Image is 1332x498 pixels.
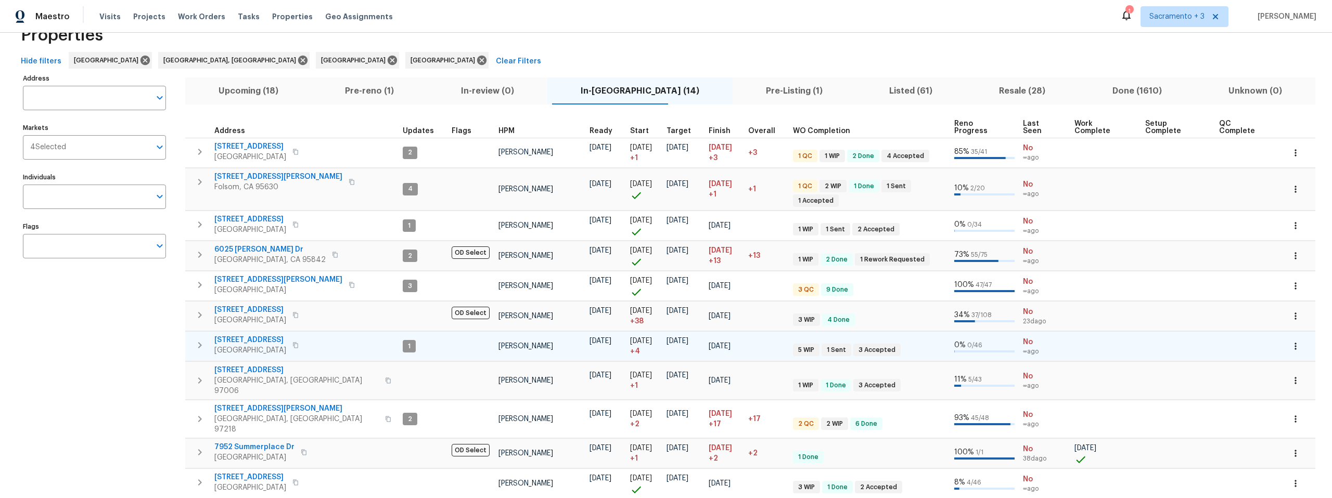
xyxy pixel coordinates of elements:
[152,189,167,204] button: Open
[1023,246,1066,257] span: No
[626,241,662,271] td: Project started on time
[405,52,489,69] div: [GEOGRAPHIC_DATA]
[630,372,652,379] span: [DATE]
[214,403,379,414] span: [STREET_ADDRESS][PERSON_NAME]
[748,127,775,135] span: Overall
[498,415,553,423] span: [PERSON_NAME]
[630,153,638,163] span: + 1
[498,127,515,135] span: HPM
[590,247,611,254] span: [DATE]
[954,449,974,456] span: 100 %
[214,482,286,493] span: [GEOGRAPHIC_DATA]
[744,400,789,438] td: 17 day(s) past target finish date
[1149,11,1205,22] span: Sacramento + 3
[214,141,286,152] span: [STREET_ADDRESS]
[498,222,553,229] span: [PERSON_NAME]
[709,222,731,229] span: [DATE]
[1023,410,1066,420] span: No
[1023,444,1066,454] span: No
[709,453,718,464] span: +2
[630,453,638,464] span: + 1
[492,52,545,71] button: Clear Filters
[1023,420,1066,429] span: ∞ ago
[630,410,652,417] span: [DATE]
[214,152,286,162] span: [GEOGRAPHIC_DATA]
[709,343,731,350] span: [DATE]
[862,84,959,98] span: Listed (61)
[214,244,326,255] span: 6025 [PERSON_NAME] Dr
[748,127,785,135] div: Days past target finish date
[1253,11,1316,22] span: [PERSON_NAME]
[794,346,818,355] span: 5 WIP
[1023,337,1066,347] span: No
[709,144,732,151] span: [DATE]
[709,377,731,384] span: [DATE]
[967,342,982,348] span: 0 / 46
[968,376,982,383] span: 5 / 43
[971,312,992,318] span: 37 / 108
[214,452,294,463] span: [GEOGRAPHIC_DATA]
[630,475,652,482] span: [DATE]
[667,180,688,188] span: [DATE]
[794,225,817,234] span: 1 WIP
[411,55,479,65] span: [GEOGRAPHIC_DATA]
[848,152,878,161] span: 2 Done
[794,196,838,205] span: 1 Accepted
[626,362,662,400] td: Project started 1 days late
[626,168,662,211] td: Project started on time
[709,256,721,266] span: +13
[709,444,732,452] span: [DATE]
[214,414,379,435] span: [GEOGRAPHIC_DATA], [GEOGRAPHIC_DATA] 97218
[1219,120,1266,135] span: QC Complete
[794,152,816,161] span: 1 QC
[705,168,744,211] td: Scheduled to finish 1 day(s) late
[748,415,761,423] span: +17
[630,337,652,345] span: [DATE]
[1074,444,1096,452] span: [DATE]
[214,225,286,235] span: [GEOGRAPHIC_DATA]
[705,241,744,271] td: Scheduled to finish 13 day(s) late
[35,11,70,22] span: Maestro
[667,444,688,452] span: [DATE]
[214,127,245,135] span: Address
[821,182,846,191] span: 2 WIP
[667,144,688,151] span: [DATE]
[630,127,658,135] div: Actual renovation start date
[823,483,852,492] span: 1 Done
[626,439,662,468] td: Project started 1 days late
[99,11,121,22] span: Visits
[630,277,652,284] span: [DATE]
[954,376,967,383] span: 11 %
[404,148,416,157] span: 2
[214,345,286,356] span: [GEOGRAPHIC_DATA]
[590,127,612,135] span: Ready
[744,241,789,271] td: 13 day(s) past target finish date
[626,211,662,241] td: Project started on time
[318,84,421,98] span: Pre-reno (1)
[976,282,992,288] span: 47 / 47
[152,90,167,105] button: Open
[630,247,652,254] span: [DATE]
[1023,287,1066,296] span: ∞ ago
[1023,257,1066,266] span: ∞ ago
[667,217,688,224] span: [DATE]
[1023,227,1066,235] span: ∞ ago
[404,342,415,351] span: 1
[794,182,816,191] span: 1 QC
[133,11,165,22] span: Projects
[1023,317,1066,326] span: 23d ago
[590,444,611,452] span: [DATE]
[1023,120,1057,135] span: Last Seen
[590,410,611,417] span: [DATE]
[954,251,969,258] span: 73 %
[794,381,817,390] span: 1 WIP
[590,372,611,379] span: [DATE]
[23,125,166,131] label: Markets
[748,252,760,259] span: +13
[214,442,294,452] span: 7952 Summerplace Dr
[853,225,899,234] span: 2 Accepted
[954,221,966,228] span: 0 %
[630,217,652,224] span: [DATE]
[238,13,260,20] span: Tasks
[626,400,662,438] td: Project started 2 days late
